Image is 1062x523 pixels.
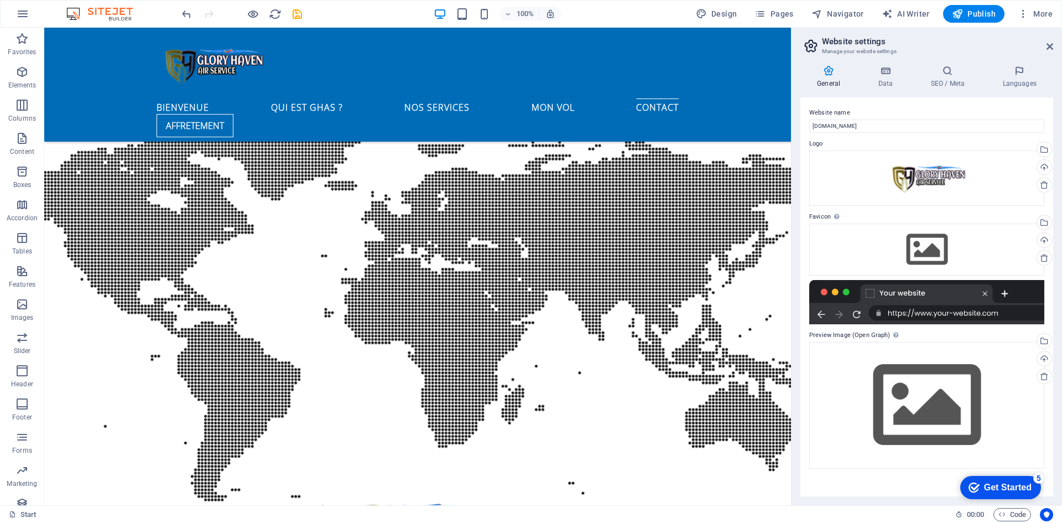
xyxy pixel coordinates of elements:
[691,5,742,23] div: Design (Ctrl+Alt+Y)
[914,65,986,89] h4: SEO / Meta
[809,137,1044,151] label: Logo
[696,8,737,19] span: Design
[882,8,930,19] span: AI Writer
[809,210,1044,224] label: Favicon
[9,280,35,289] p: Features
[1013,5,1057,23] button: More
[12,413,32,422] p: Footer
[809,329,1044,342] label: Preview Image (Open Graph)
[952,8,996,19] span: Publish
[180,8,193,20] i: Undo: Change pages (Ctrl+Z)
[246,7,259,20] button: Click here to leave preview mode and continue editing
[10,147,34,156] p: Content
[7,479,37,488] p: Marketing
[809,342,1044,469] div: Select files from the file manager, stock photos, or upload file(s)
[290,7,304,20] button: save
[82,2,93,13] div: 5
[691,5,742,23] button: Design
[12,247,32,256] p: Tables
[822,46,1031,56] h3: Manage your website settings
[517,7,534,20] h6: 100%
[807,5,868,23] button: Navigator
[11,313,34,322] p: Images
[955,508,985,521] h6: Session time
[1040,508,1053,521] button: Usercentrics
[809,151,1044,206] div: GHASLOGOmini-yrUFlJiJlxk2GmXTf5rPIA.png
[993,508,1031,521] button: Code
[861,65,914,89] h4: Data
[8,114,36,123] p: Columns
[986,65,1053,89] h4: Languages
[800,65,861,89] h4: General
[975,510,976,519] span: :
[11,380,33,389] p: Header
[291,8,304,20] i: Save (Ctrl+S)
[269,8,282,20] i: Reload page
[12,446,32,455] p: Forms
[8,48,36,56] p: Favorites
[809,120,1044,133] input: Name...
[877,5,934,23] button: AI Writer
[9,6,90,29] div: Get Started 5 items remaining, 0% complete
[967,508,984,521] span: 00 00
[33,12,80,22] div: Get Started
[998,508,1026,521] span: Code
[268,7,282,20] button: reload
[545,9,555,19] i: On resize automatically adjust zoom level to fit chosen device.
[822,37,1053,46] h2: Website settings
[754,8,793,19] span: Pages
[809,106,1044,120] label: Website name
[8,81,37,90] p: Elements
[1018,8,1053,19] span: More
[9,508,37,521] a: Click to cancel selection. Double-click to open Pages
[500,7,539,20] button: 100%
[7,214,38,222] p: Accordion
[809,224,1044,276] div: Select files from the file manager, stock photos, or upload file(s)
[13,180,32,189] p: Boxes
[64,7,147,20] img: Editor Logo
[943,5,1004,23] button: Publish
[750,5,798,23] button: Pages
[811,8,864,19] span: Navigator
[14,346,31,355] p: Slider
[180,7,193,20] button: undo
